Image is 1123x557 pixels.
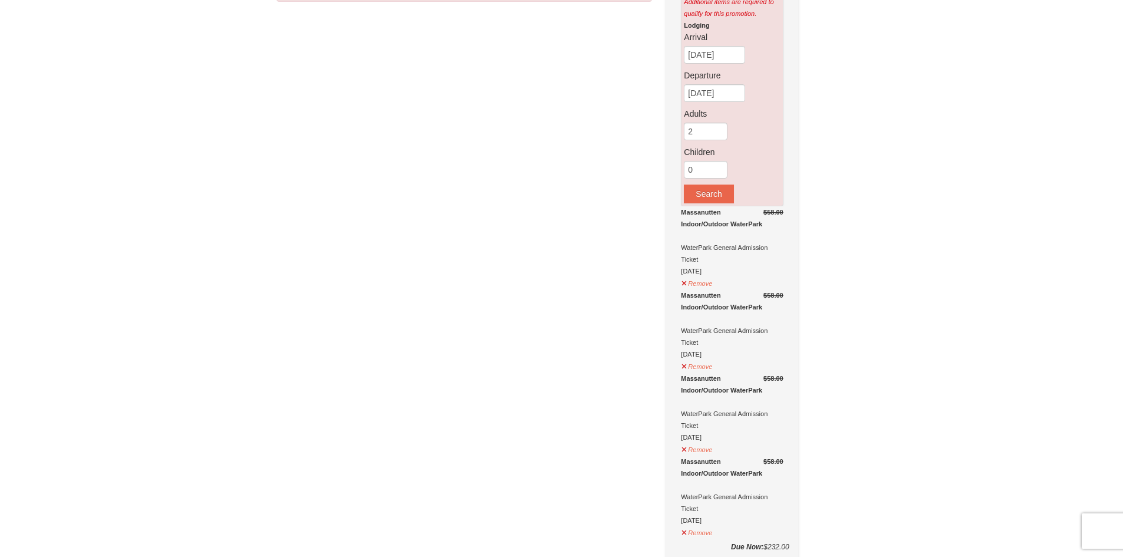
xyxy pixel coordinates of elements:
[681,373,783,396] div: Massanutten Indoor/Outdoor WaterPark
[763,209,783,216] del: $58.00
[681,275,713,289] button: Remove
[731,543,763,551] strong: Due Now:
[681,524,713,539] button: Remove
[763,292,783,299] del: $58.00
[681,206,783,230] div: Massanutten Indoor/Outdoor WaterPark
[763,458,783,465] del: $58.00
[681,206,783,277] div: WaterPark General Admission Ticket [DATE]
[684,184,733,203] button: Search
[681,441,713,456] button: Remove
[681,289,783,360] div: WaterPark General Admission Ticket [DATE]
[681,456,783,526] div: WaterPark General Admission Ticket [DATE]
[684,22,709,29] strong: Lodging
[684,70,780,81] label: Departure
[681,456,783,479] div: Massanutten Indoor/Outdoor WaterPark
[681,289,783,313] div: Massanutten Indoor/Outdoor WaterPark
[681,373,783,443] div: WaterPark General Admission Ticket [DATE]
[684,31,780,43] label: Arrival
[681,358,713,373] button: Remove
[684,108,780,120] label: Adults
[684,146,780,158] label: Children
[763,375,783,382] del: $58.00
